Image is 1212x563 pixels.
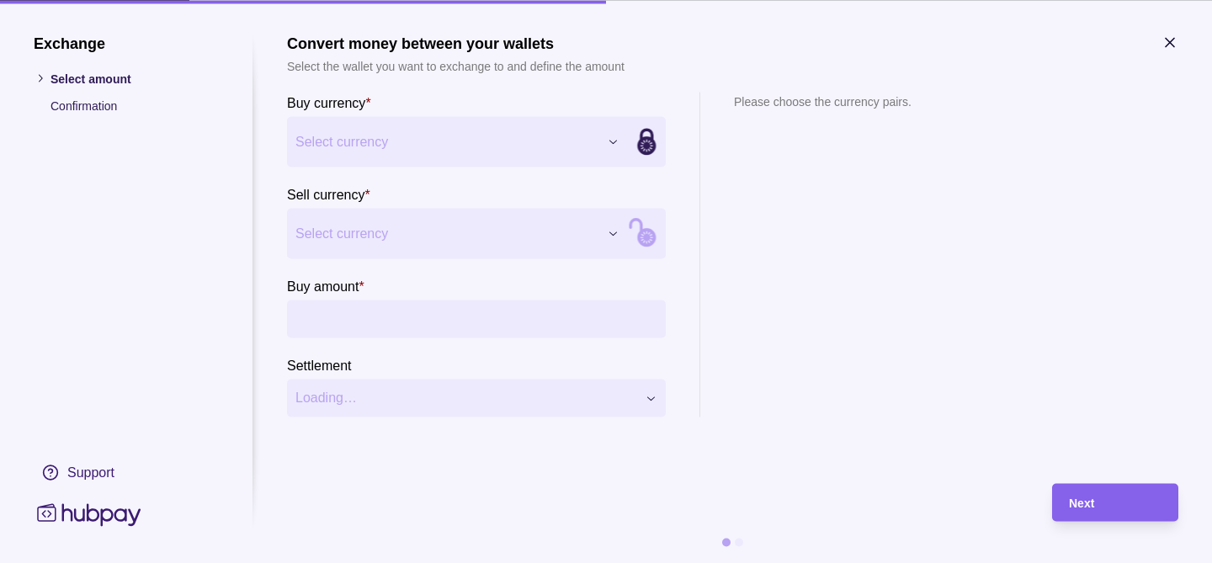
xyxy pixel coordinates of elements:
[287,187,364,201] p: Sell currency
[50,96,219,114] p: Confirmation
[287,279,359,293] p: Buy amount
[50,69,219,88] p: Select amount
[34,34,219,52] h1: Exchange
[287,183,370,204] label: Sell currency
[287,56,625,75] p: Select the wallet you want to exchange to and define the amount
[1052,483,1178,521] button: Next
[287,34,625,52] h1: Convert money between your wallets
[287,275,364,295] label: Buy amount
[734,92,912,110] p: Please choose the currency pairs.
[287,358,351,372] p: Settlement
[34,454,219,490] a: Support
[287,92,371,112] label: Buy currency
[329,300,657,337] input: amount
[67,463,114,481] div: Support
[1069,497,1094,510] span: Next
[287,95,365,109] p: Buy currency
[287,354,351,374] label: Settlement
